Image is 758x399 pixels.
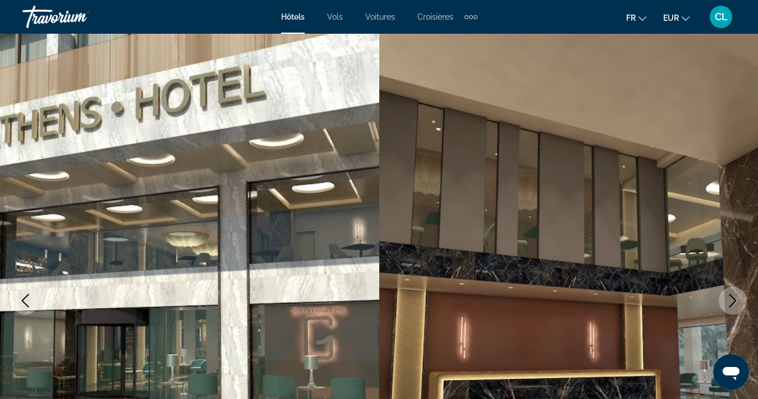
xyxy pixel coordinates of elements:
button: Previous image [11,287,39,315]
a: Hôtels [281,12,305,21]
a: Vols [327,12,343,21]
a: Travorium [22,2,135,31]
a: Voitures [365,12,395,21]
button: Extra navigation items [465,8,477,26]
button: Change currency [663,10,690,26]
iframe: Bouton de lancement de la fenêtre de messagerie [713,354,749,390]
span: fr [626,13,636,22]
span: EUR [663,13,679,22]
span: CL [715,11,728,22]
button: Change language [626,10,646,26]
button: User Menu [706,5,736,29]
button: Next image [719,287,747,315]
a: Croisières [417,12,453,21]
